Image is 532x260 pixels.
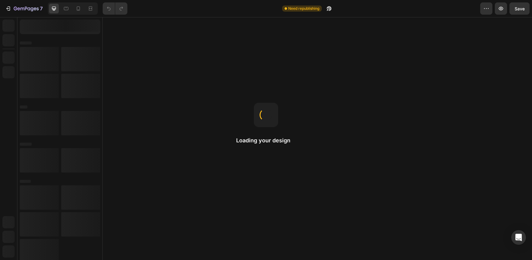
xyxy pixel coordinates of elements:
button: 7 [2,2,45,15]
div: Open Intercom Messenger [511,230,526,245]
h2: Loading your design [236,137,296,144]
button: Save [509,2,530,15]
span: Need republishing [288,6,319,11]
span: Save [515,6,525,11]
p: 7 [40,5,43,12]
div: Undo/Redo [103,2,127,15]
